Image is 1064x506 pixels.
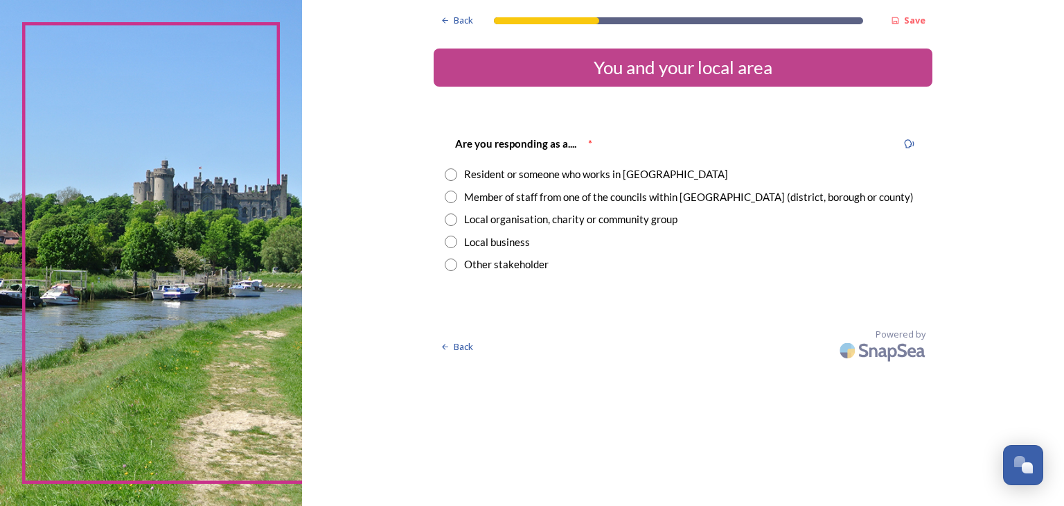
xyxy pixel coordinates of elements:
span: Powered by [876,328,925,341]
div: Resident or someone who works in [GEOGRAPHIC_DATA] [464,166,728,182]
strong: Are you responding as a.... [455,137,576,150]
div: Local business [464,234,530,250]
strong: Save [904,14,925,26]
div: Member of staff from one of the councils within [GEOGRAPHIC_DATA] (district, borough or county) [464,189,914,205]
button: Open Chat [1003,445,1043,485]
div: Local organisation, charity or community group [464,211,677,227]
span: Back [454,14,473,27]
span: Back [454,340,473,354]
div: You and your local area [439,54,927,81]
div: Other stakeholder [464,256,549,272]
img: SnapSea Logo [835,334,932,367]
